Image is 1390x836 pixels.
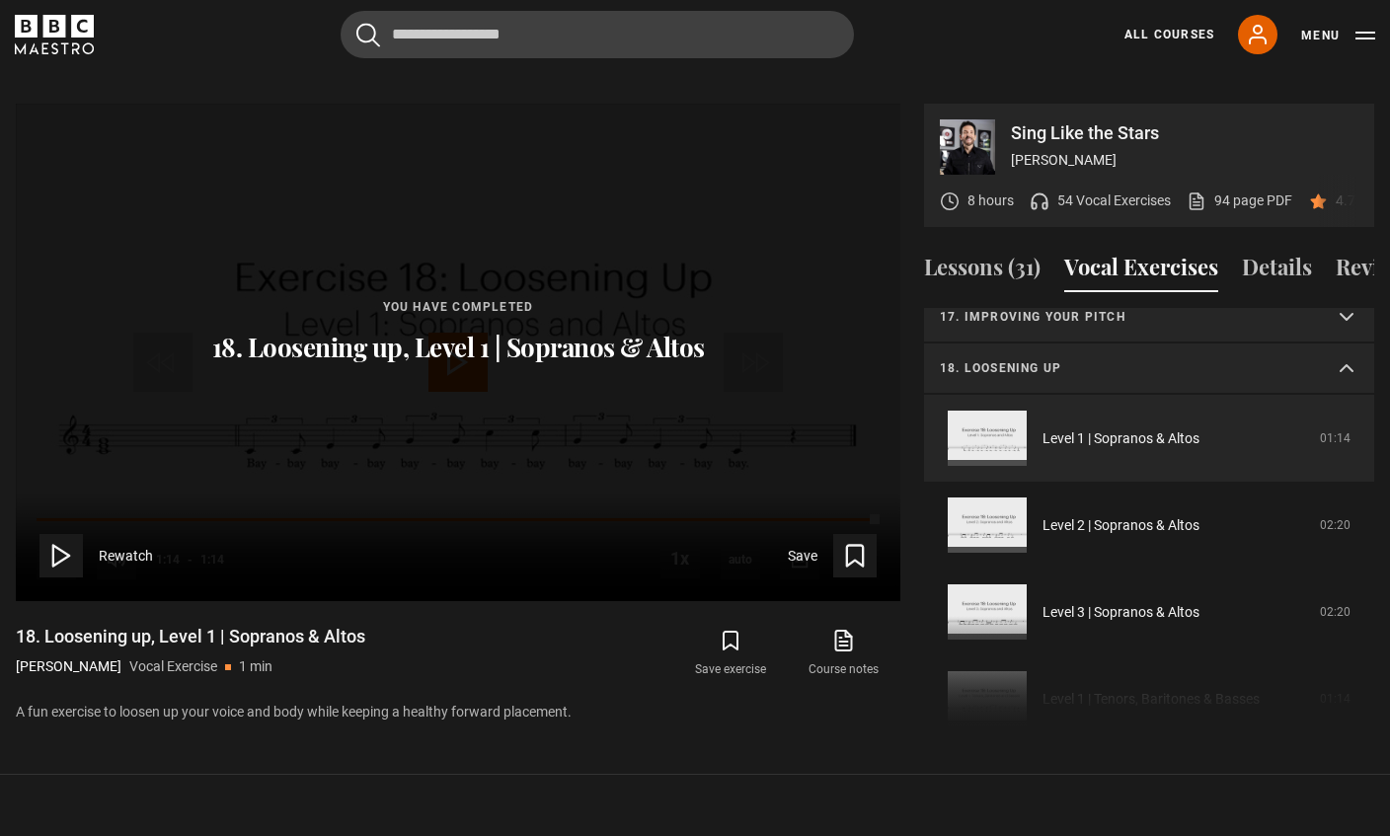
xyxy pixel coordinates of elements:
p: Sing Like the Stars [1011,124,1358,142]
span: Save [788,546,817,567]
a: 94 page PDF [1187,190,1292,211]
p: 1 min [239,656,272,677]
p: 54 Vocal Exercises [1057,190,1171,211]
summary: 17. Improving your pitch [924,292,1374,343]
p: 17. Improving your pitch [940,308,1311,326]
a: Level 2 | Sopranos & Altos [1042,515,1199,536]
a: Course notes [788,625,900,682]
p: A fun exercise to loosen up your voice and body while keeping a healthy forward placement. [16,702,900,722]
button: Submit the search query [356,23,380,47]
button: Rewatch [39,534,153,577]
summary: 18. Loosening up [924,343,1374,395]
svg: BBC Maestro [15,15,94,54]
p: [PERSON_NAME] [16,656,121,677]
button: Save [788,534,877,577]
button: Toggle navigation [1301,26,1375,45]
p: 8 hours [967,190,1014,211]
button: Save exercise [674,625,787,682]
p: [PERSON_NAME] [1011,150,1358,171]
p: 18. Loosening up, Level 1 | Sopranos & Altos [212,332,705,363]
p: Vocal Exercise [129,656,217,677]
a: Level 3 | Sopranos & Altos [1042,602,1199,623]
span: Rewatch [99,546,153,567]
input: Search [341,11,854,58]
button: Vocal Exercises [1064,251,1218,292]
h1: 18. Loosening up, Level 1 | Sopranos & Altos [16,625,365,648]
p: 18. Loosening up [940,359,1311,377]
p: You have completed [212,298,705,316]
button: Lessons (31) [924,251,1041,292]
a: All Courses [1124,26,1214,43]
a: Level 1 | Sopranos & Altos [1042,428,1199,449]
button: Details [1242,251,1312,292]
